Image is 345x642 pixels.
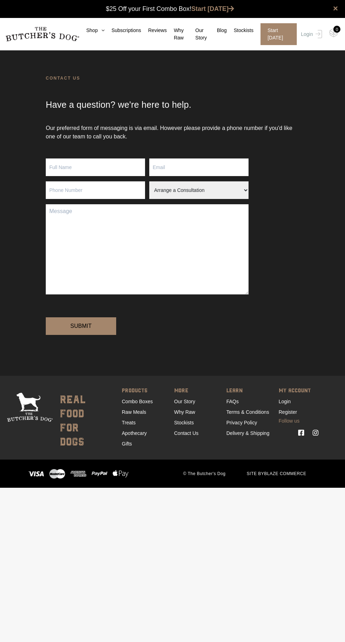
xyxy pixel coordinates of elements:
span: © The Butcher's Dog [172,470,236,477]
h2: Have a question? we're here to help. [46,99,299,124]
a: Why Raw [174,409,195,415]
a: Contact Us [174,430,199,436]
a: Login [279,399,291,404]
a: Subscriptions [105,27,141,34]
img: TBD_Cart-Empty.png [329,28,338,37]
p: Our preferred form of messaging is via email. However please provide a phone number if you'd like... [46,124,299,158]
a: Stockists [174,420,194,425]
a: Privacy Policy [226,420,257,425]
a: Reviews [141,27,167,34]
a: BLAZE COMMERCE [264,471,306,476]
span: Start [DATE] [261,23,297,45]
a: Login [299,23,322,45]
a: Gifts [122,441,132,447]
strong: Follow us [279,417,328,425]
a: Stockists [227,27,253,34]
a: Blog [210,27,227,34]
span: SITE BY [236,470,317,477]
a: Our Story [174,399,195,404]
a: close [333,4,338,13]
a: Register [279,409,297,415]
div: real food for dogs [56,393,92,449]
a: Delivery & Shipping [226,430,269,436]
input: Email [149,158,249,176]
a: Our Story [188,27,210,42]
a: Terms & Conditions [226,409,269,415]
a: Why Raw [167,27,188,42]
span: MORE [174,386,223,396]
input: Full Name [46,158,145,176]
input: Phone Number [46,181,145,199]
a: FAQs [226,399,239,404]
a: Start [DATE] [253,23,299,45]
span: LEARN [226,386,275,396]
a: Treats [122,420,136,425]
h1: Contact Us [46,75,299,99]
a: Combo Boxes [122,399,153,404]
a: Apothecary [122,430,147,436]
span: MY ACCOUNT [279,386,328,396]
a: Start [DATE] [192,5,234,12]
div: 0 [333,26,340,33]
input: Submit [46,317,116,335]
a: Raw Meals [122,409,146,415]
form: Contact form [46,158,299,348]
span: PRODUCTS [122,386,171,396]
a: Shop [79,27,105,34]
